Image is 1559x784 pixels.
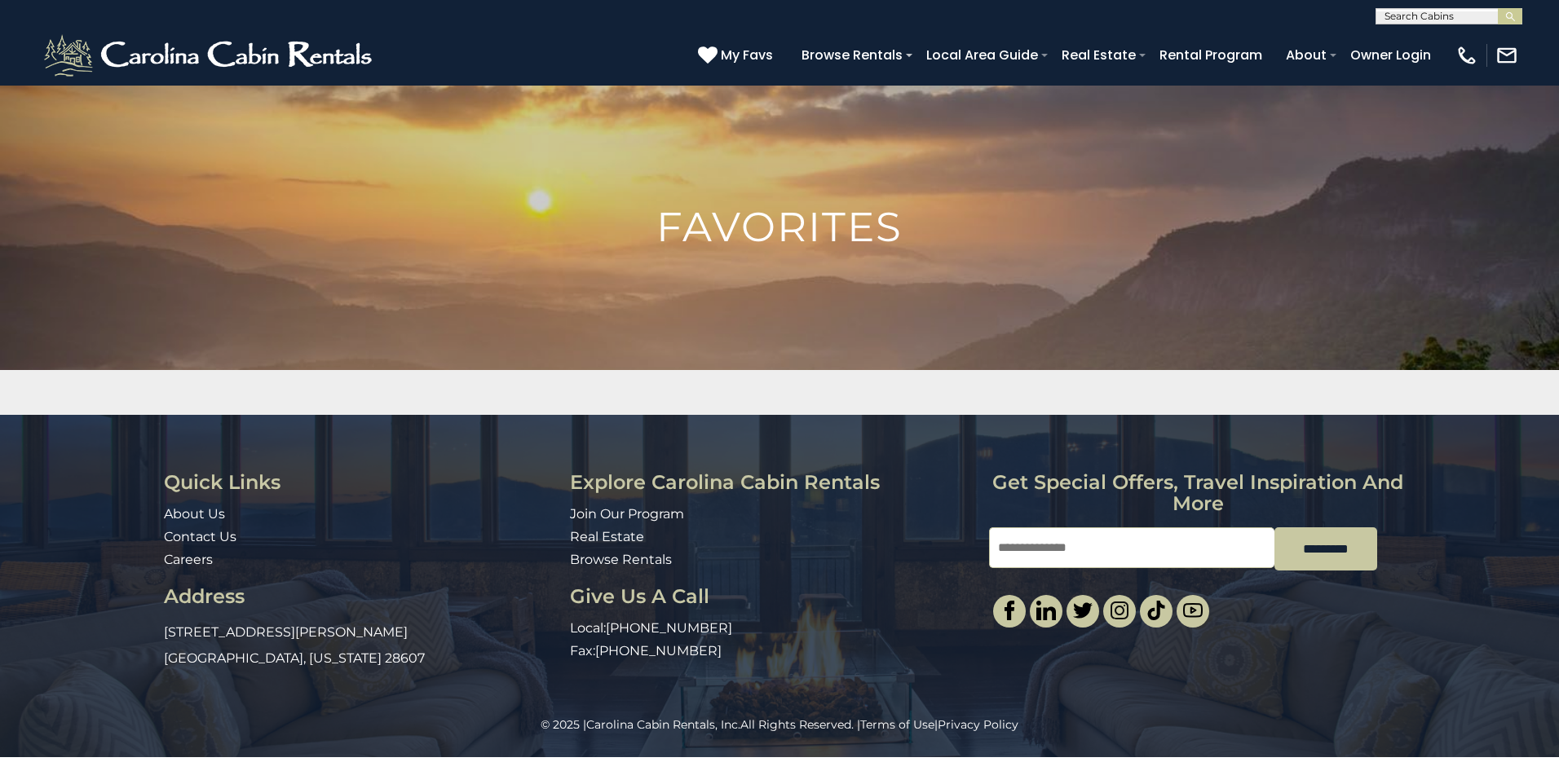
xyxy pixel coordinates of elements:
a: Local Area Guide [918,41,1046,69]
img: facebook-single.svg [1000,601,1019,620]
a: About [1278,41,1335,69]
img: twitter-single.svg [1073,601,1093,620]
a: Join Our Program [570,506,684,522]
img: linkedin-single.svg [1036,601,1056,620]
h3: Address [164,586,558,607]
a: Browse Rentals [793,41,911,69]
h3: Quick Links [164,472,558,493]
a: My Favs [698,45,777,66]
img: instagram-single.svg [1110,601,1129,620]
a: Real Estate [570,529,644,544]
a: [PHONE_NUMBER] [606,620,732,636]
a: Terms of Use [860,717,934,732]
a: [PHONE_NUMBER] [595,643,722,658]
img: youtube-light.svg [1183,601,1203,620]
a: Rental Program [1151,41,1270,69]
h3: Give Us A Call [570,586,976,607]
span: © 2025 | [541,717,740,732]
a: Contact Us [164,529,236,544]
p: All Rights Reserved. | | [37,716,1522,733]
a: Browse Rentals [570,552,672,567]
a: Carolina Cabin Rentals, Inc. [586,717,740,732]
h3: Explore Carolina Cabin Rentals [570,472,976,493]
img: tiktok.svg [1146,601,1166,620]
p: [STREET_ADDRESS][PERSON_NAME] [GEOGRAPHIC_DATA], [US_STATE] 28607 [164,619,558,672]
a: Real Estate [1053,41,1144,69]
a: About Us [164,506,225,522]
a: Privacy Policy [938,717,1018,732]
img: phone-regular-white.png [1455,44,1478,67]
img: mail-regular-white.png [1495,44,1518,67]
p: Local: [570,619,976,638]
a: Careers [164,552,213,567]
h3: Get special offers, travel inspiration and more [989,472,1407,515]
span: My Favs [721,45,773,65]
p: Fax: [570,642,976,661]
a: Owner Login [1342,41,1439,69]
img: White-1-2.png [41,31,379,80]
